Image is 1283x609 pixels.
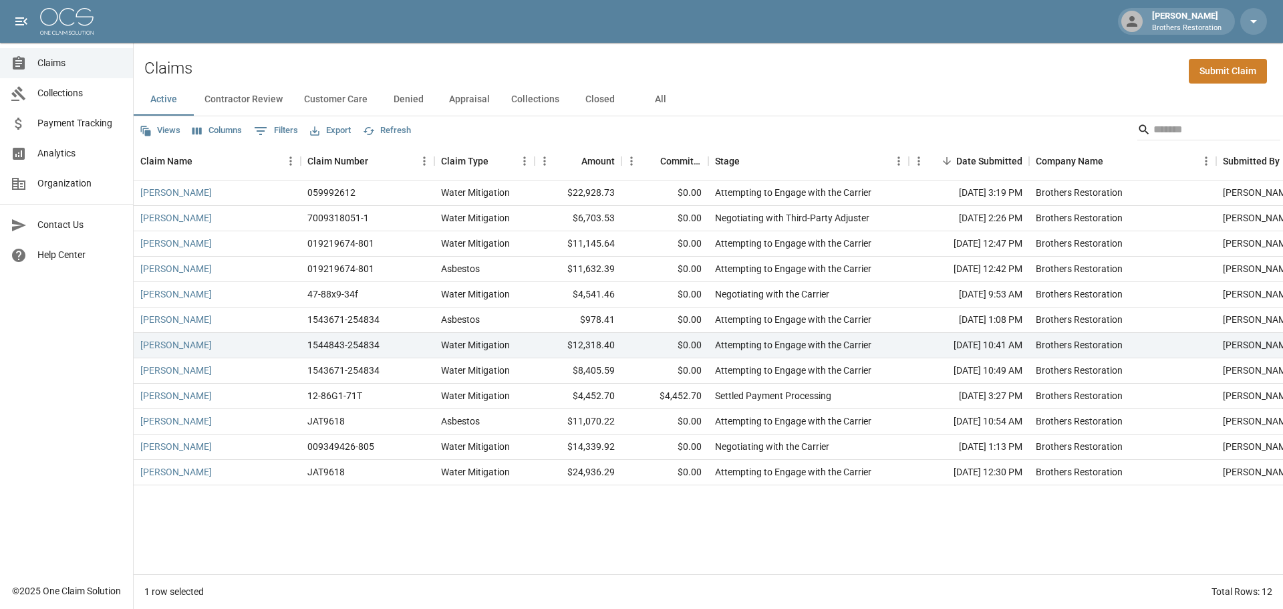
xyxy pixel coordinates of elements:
div: Search [1137,119,1280,143]
button: Sort [740,152,758,170]
div: Water Mitigation [441,440,510,453]
div: Amount [581,142,615,180]
div: Claim Number [307,142,368,180]
button: Active [134,84,194,116]
button: Closed [570,84,630,116]
button: Sort [1103,152,1122,170]
button: Menu [535,151,555,171]
div: [DATE] 9:53 AM [909,282,1029,308]
span: Organization [37,176,122,191]
div: 1544843-254834 [307,338,380,352]
div: $4,541.46 [535,282,621,308]
div: Negotiating with the Carrier [715,440,829,453]
div: Water Mitigation [441,211,510,225]
div: 12-86G1-71T [307,389,362,402]
div: Submitted By [1223,142,1280,180]
button: Menu [515,151,535,171]
div: Brothers Restoration [1036,313,1123,326]
div: $4,452.70 [621,384,708,409]
div: [DATE] 10:54 AM [909,409,1029,435]
div: $0.00 [621,308,708,333]
div: Claim Type [441,142,488,180]
span: Contact Us [37,218,122,232]
div: Negotiating with Third-Party Adjuster [715,211,869,225]
div: $0.00 [621,231,708,257]
div: Stage [715,142,740,180]
div: 7009318051-1 [307,211,369,225]
button: Collections [501,84,570,116]
div: $0.00 [621,435,708,460]
div: Water Mitigation [441,465,510,479]
a: [PERSON_NAME] [140,465,212,479]
div: Asbestos [441,313,480,326]
div: [DATE] 10:49 AM [909,358,1029,384]
div: [DATE] 2:26 PM [909,206,1029,231]
div: Committed Amount [660,142,702,180]
div: [DATE] 12:47 PM [909,231,1029,257]
a: [PERSON_NAME] [140,287,212,301]
div: Attempting to Engage with the Carrier [715,186,871,199]
button: Menu [414,151,434,171]
div: Brothers Restoration [1036,364,1123,377]
a: [PERSON_NAME] [140,262,212,275]
div: 1543671-254834 [307,364,380,377]
div: 059992612 [307,186,355,199]
div: $0.00 [621,282,708,308]
button: Appraisal [438,84,501,116]
div: [DATE] 3:19 PM [909,180,1029,206]
button: Views [136,120,184,141]
div: $11,145.64 [535,231,621,257]
span: Help Center [37,248,122,262]
button: Sort [488,152,507,170]
div: Brothers Restoration [1036,440,1123,453]
a: [PERSON_NAME] [140,364,212,377]
div: Date Submitted [909,142,1029,180]
div: Attempting to Engage with the Carrier [715,262,871,275]
div: $0.00 [621,409,708,435]
button: Menu [889,151,909,171]
div: Attempting to Engage with the Carrier [715,364,871,377]
div: Brothers Restoration [1036,237,1123,250]
button: Select columns [189,120,245,141]
div: Date Submitted [956,142,1022,180]
div: $978.41 [535,308,621,333]
button: open drawer [8,8,35,35]
div: Settled Payment Processing [715,389,831,402]
div: 1 row selected [144,585,204,598]
p: Brothers Restoration [1152,23,1222,34]
div: $0.00 [621,358,708,384]
span: Collections [37,86,122,100]
div: $24,936.29 [535,460,621,485]
a: Submit Claim [1189,59,1267,84]
div: 47-88x9-34f [307,287,358,301]
div: Amount [535,142,621,180]
div: dynamic tabs [134,84,1283,116]
button: Menu [1196,151,1216,171]
div: Attempting to Engage with the Carrier [715,465,871,479]
div: $14,339.92 [535,435,621,460]
div: $0.00 [621,257,708,282]
div: Claim Type [434,142,535,180]
button: Denied [378,84,438,116]
div: Claim Number [301,142,434,180]
div: Water Mitigation [441,287,510,301]
button: Refresh [360,120,414,141]
div: Water Mitigation [441,389,510,402]
div: Attempting to Engage with the Carrier [715,338,871,352]
div: Brothers Restoration [1036,389,1123,402]
div: [DATE] 12:42 PM [909,257,1029,282]
div: Negotiating with the Carrier [715,287,829,301]
h2: Claims [144,59,192,78]
a: [PERSON_NAME] [140,186,212,199]
a: [PERSON_NAME] [140,440,212,453]
span: Payment Tracking [37,116,122,130]
div: $6,703.53 [535,206,621,231]
button: Customer Care [293,84,378,116]
div: 019219674-801 [307,262,374,275]
button: Sort [938,152,956,170]
div: [DATE] 10:41 AM [909,333,1029,358]
button: Contractor Review [194,84,293,116]
div: $11,070.22 [535,409,621,435]
div: JAT9618 [307,414,345,428]
button: Menu [281,151,301,171]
